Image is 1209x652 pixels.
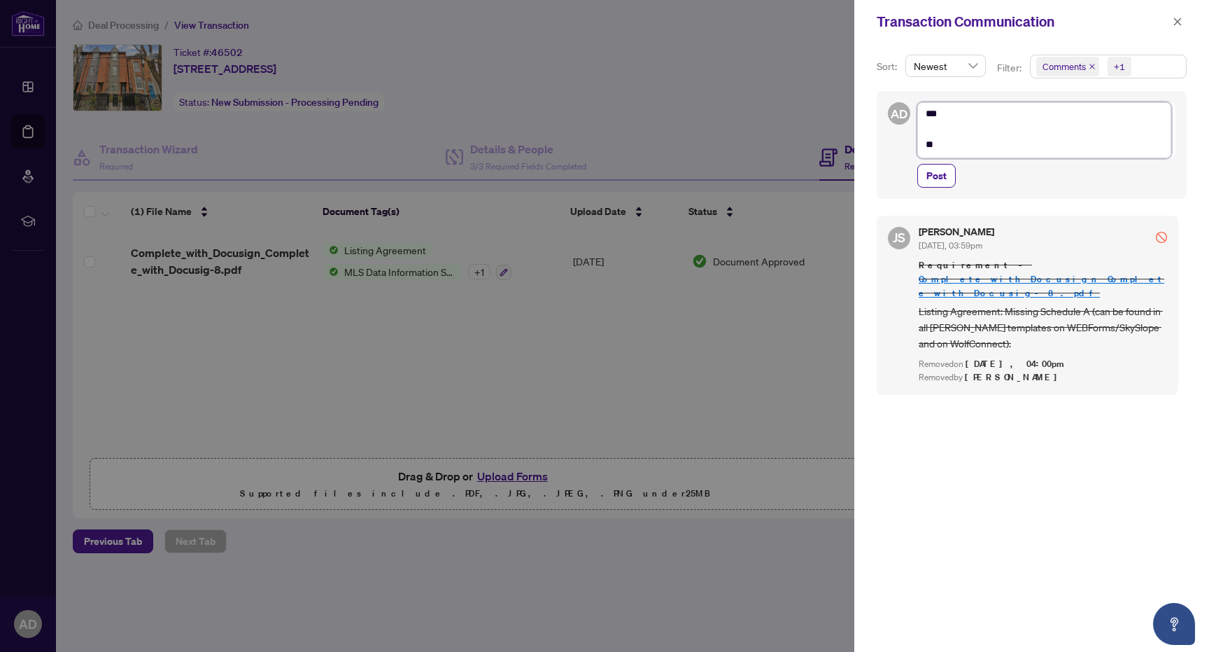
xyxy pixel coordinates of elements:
span: close [1089,63,1096,70]
span: JS [893,228,905,247]
span: [DATE], 03:59pm [919,240,982,251]
span: Comments [1036,57,1099,76]
p: Filter: [997,60,1024,76]
p: Sort: [877,59,900,74]
span: Comments [1042,60,1086,74]
span: Listing Agreement: Missing Schedule A (can be found in all [PERSON_NAME] templates on WEBForms/Sk... [919,303,1167,352]
span: Post [926,165,947,187]
div: Transaction Communication [877,11,1168,32]
div: Removed by [919,371,1167,384]
a: Complete_with_Docusign_Complete_with_Docusig-8.pdf [919,273,1164,299]
button: Post [917,164,956,188]
span: close [1173,17,1182,27]
h5: [PERSON_NAME] [919,227,994,237]
span: Newest [914,55,977,76]
button: Open asap [1153,603,1195,645]
div: +1 [1114,60,1125,74]
div: Removed on [919,358,1167,371]
span: [DATE], 04:00pm [966,358,1066,370]
span: [PERSON_NAME] [965,371,1065,383]
span: Requirement - [919,258,1167,300]
span: AD [891,104,908,123]
span: stop [1156,232,1167,243]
